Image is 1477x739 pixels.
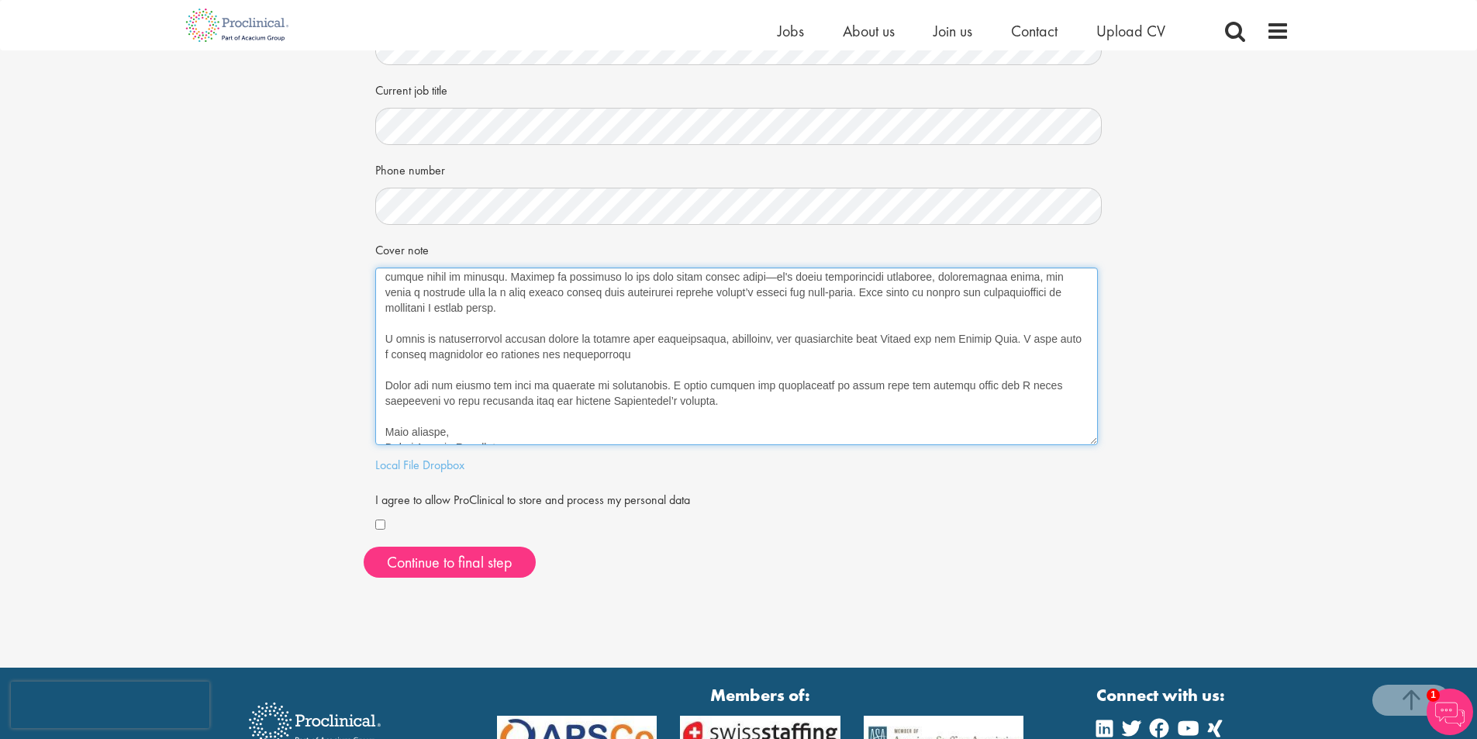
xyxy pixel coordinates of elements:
[778,21,804,41] a: Jobs
[364,547,536,578] button: Continue to final step
[933,21,972,41] a: Join us
[843,21,895,41] a: About us
[1096,21,1165,41] a: Upload CV
[423,457,464,473] a: Dropbox
[375,77,447,100] label: Current job title
[375,457,419,473] a: Local File
[375,237,429,260] label: Cover note
[1427,689,1440,702] span: 1
[497,683,1024,707] strong: Members of:
[1096,683,1228,707] strong: Connect with us:
[375,157,445,180] label: Phone number
[1427,689,1473,735] img: Chatbot
[11,682,209,728] iframe: reCAPTCHA
[1011,21,1058,41] a: Contact
[375,486,690,509] label: I agree to allow ProClinical to store and process my personal data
